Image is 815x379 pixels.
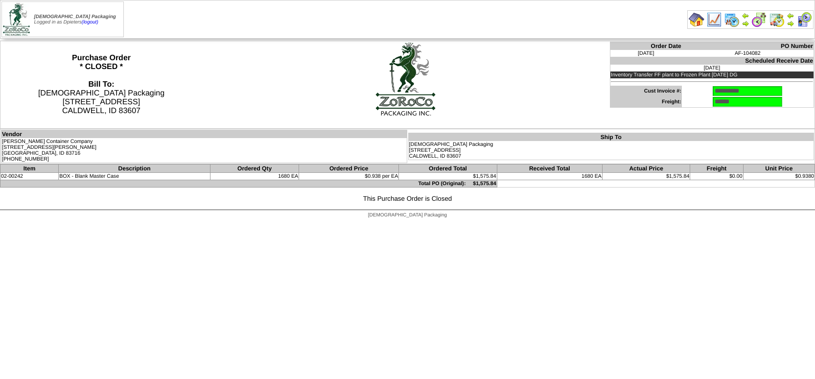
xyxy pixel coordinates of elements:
[210,173,299,180] td: 1680 EA
[497,165,602,173] th: Received Total
[34,14,116,20] span: [DEMOGRAPHIC_DATA] Packaging
[724,12,740,27] img: calendarprod.gif
[88,80,114,89] strong: Bill To:
[610,57,814,65] th: Scheduled Receive Date
[610,71,814,78] td: Inventory Transfer FF plant to Frozen Plant [DATE] DG
[610,50,681,57] td: [DATE]
[1,138,407,163] td: [PERSON_NAME] Container Company [STREET_ADDRESS][PERSON_NAME] [GEOGRAPHIC_DATA], ID 83716 [PHONE_...
[742,12,749,20] img: arrowleft.gif
[682,42,814,50] th: PO Number
[796,12,812,27] img: calendarcustomer.gif
[751,12,767,27] img: calendarblend.gif
[610,86,681,96] td: Cust Invoice #:
[299,173,399,180] td: $0.938 per EA
[3,3,30,36] img: zoroco-logo-small.webp
[299,165,399,173] th: Ordered Price
[38,80,164,115] span: [DEMOGRAPHIC_DATA] Packaging [STREET_ADDRESS] CALDWELL, ID 83607
[610,42,681,50] th: Order Date
[610,65,814,71] td: [DATE]
[399,165,497,173] th: Ordered Total
[690,165,743,173] th: Freight
[82,20,98,25] a: (logout)
[368,213,447,218] span: [DEMOGRAPHIC_DATA] Packaging
[690,173,743,180] td: $0.00
[0,173,59,180] td: 02-00242
[34,14,116,25] span: Logged in as Dpieters
[408,141,814,160] td: [DEMOGRAPHIC_DATA] Packaging [STREET_ADDRESS] CALDWELL, ID 83607
[787,12,794,20] img: arrowleft.gif
[769,12,785,27] img: calendarinout.gif
[706,12,722,27] img: line_graph.gif
[497,173,602,180] td: 1680 EA
[743,165,815,173] th: Unit Price
[59,173,210,180] td: BOX - Blank Master Case
[743,173,815,180] td: $0.9380
[689,12,704,27] img: home.gif
[682,50,814,57] td: AF-104082
[602,165,690,173] th: Actual Price
[375,42,436,116] img: logoBig.jpg
[610,96,681,108] td: Freight:
[399,173,497,180] td: $1,575.84
[210,165,299,173] th: Ordered Qty
[0,180,497,188] td: Total PO (Original): $1,575.84
[0,165,59,173] th: Item
[742,20,749,27] img: arrowright.gif
[602,173,690,180] td: $1,575.84
[787,20,794,27] img: arrowright.gif
[0,41,202,129] th: Purchase Order * CLOSED *
[1,130,407,139] th: Vendor
[59,165,210,173] th: Description
[408,133,814,142] th: Ship To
